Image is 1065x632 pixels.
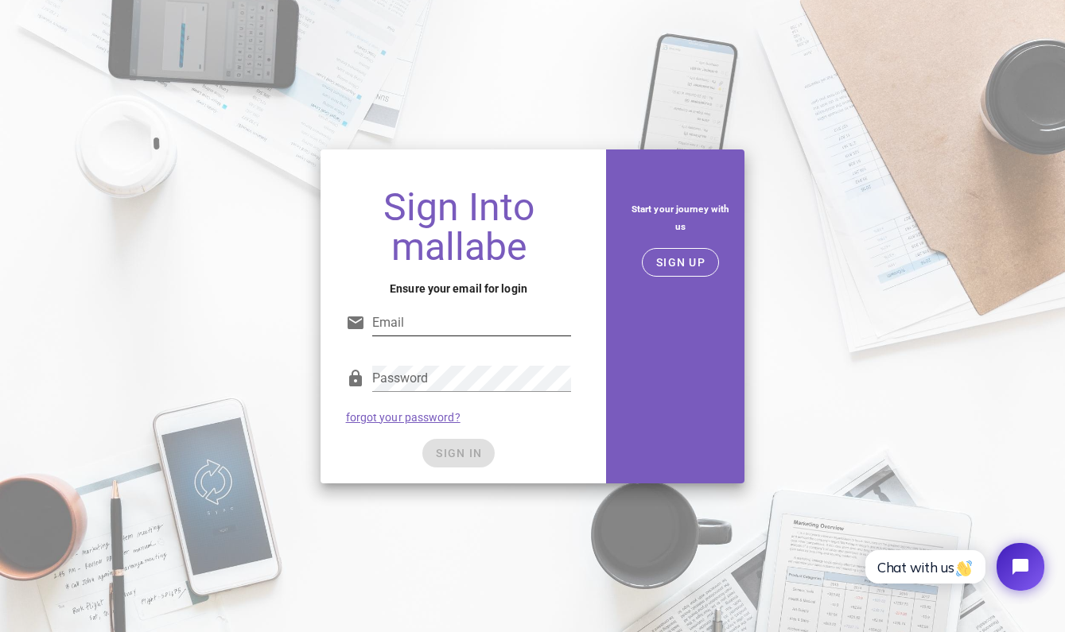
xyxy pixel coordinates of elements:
[655,256,705,269] span: SIGN UP
[642,248,719,277] button: SIGN UP
[628,200,732,235] h5: Start your journey with us
[346,280,572,297] h4: Ensure your email for login
[346,188,572,267] h1: Sign Into mallabe
[848,529,1058,604] iframe: Tidio Chat
[346,411,461,424] a: forgot your password?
